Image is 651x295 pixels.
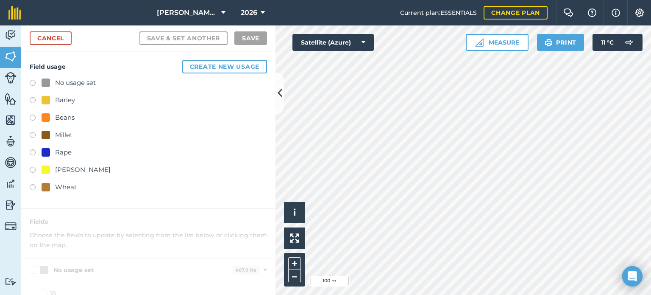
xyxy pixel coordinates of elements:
img: svg+xml;base64,PD94bWwgdmVyc2lvbj0iMS4wIiBlbmNvZGluZz0idXRmLTgiPz4KPCEtLSBHZW5lcmF0b3I6IEFkb2JlIE... [5,278,17,286]
button: Save [234,31,267,45]
img: svg+xml;base64,PHN2ZyB4bWxucz0iaHR0cDovL3d3dy53My5vcmcvMjAwMC9zdmciIHdpZHRoPSI1NiIgaGVpZ2h0PSI2MC... [5,50,17,63]
button: Measure [466,34,529,51]
button: – [288,270,301,282]
div: Beans [55,112,75,123]
button: Print [537,34,584,51]
a: Change plan [484,6,548,20]
img: svg+xml;base64,PHN2ZyB4bWxucz0iaHR0cDovL3d3dy53My5vcmcvMjAwMC9zdmciIHdpZHRoPSIxNyIgaGVpZ2h0PSIxNy... [612,8,620,18]
img: Ruler icon [475,38,484,47]
a: Cancel [30,31,72,45]
img: svg+xml;base64,PD94bWwgdmVyc2lvbj0iMS4wIiBlbmNvZGluZz0idXRmLTgiPz4KPCEtLSBHZW5lcmF0b3I6IEFkb2JlIE... [5,177,17,190]
img: svg+xml;base64,PD94bWwgdmVyc2lvbj0iMS4wIiBlbmNvZGluZz0idXRmLTgiPz4KPCEtLSBHZW5lcmF0b3I6IEFkb2JlIE... [5,220,17,232]
button: i [284,202,305,223]
div: Millet [55,130,72,140]
div: Wheat [55,182,77,192]
img: svg+xml;base64,PD94bWwgdmVyc2lvbj0iMS4wIiBlbmNvZGluZz0idXRmLTgiPz4KPCEtLSBHZW5lcmF0b3I6IEFkb2JlIE... [5,72,17,84]
h4: Field usage [30,60,267,73]
span: 11 ° C [601,34,614,51]
div: Barley [55,95,75,105]
div: No usage set [55,78,96,88]
img: svg+xml;base64,PD94bWwgdmVyc2lvbj0iMS4wIiBlbmNvZGluZz0idXRmLTgiPz4KPCEtLSBHZW5lcmF0b3I6IEFkb2JlIE... [5,135,17,148]
button: Create new usage [182,60,267,73]
span: Current plan : ESSENTIALS [400,8,477,17]
div: [PERSON_NAME] [55,165,111,175]
div: Rape [55,147,72,157]
img: Four arrows, one pointing top left, one top right, one bottom right and the last bottom left [290,233,299,243]
button: Satellite (Azure) [292,34,374,51]
img: svg+xml;base64,PHN2ZyB4bWxucz0iaHR0cDovL3d3dy53My5vcmcvMjAwMC9zdmciIHdpZHRoPSI1NiIgaGVpZ2h0PSI2MC... [5,93,17,105]
div: Open Intercom Messenger [622,266,643,287]
img: Two speech bubbles overlapping with the left bubble in the forefront [563,8,573,17]
img: A question mark icon [587,8,597,17]
img: A cog icon [634,8,645,17]
img: svg+xml;base64,PD94bWwgdmVyc2lvbj0iMS4wIiBlbmNvZGluZz0idXRmLTgiPz4KPCEtLSBHZW5lcmF0b3I6IEFkb2JlIE... [5,29,17,42]
img: svg+xml;base64,PD94bWwgdmVyc2lvbj0iMS4wIiBlbmNvZGluZz0idXRmLTgiPz4KPCEtLSBHZW5lcmF0b3I6IEFkb2JlIE... [5,199,17,211]
button: 11 °C [593,34,643,51]
img: svg+xml;base64,PHN2ZyB4bWxucz0iaHR0cDovL3d3dy53My5vcmcvMjAwMC9zdmciIHdpZHRoPSI1NiIgaGVpZ2h0PSI2MC... [5,114,17,126]
img: fieldmargin Logo [8,6,21,20]
span: [PERSON_NAME] Farms [157,8,218,18]
img: svg+xml;base64,PHN2ZyB4bWxucz0iaHR0cDovL3d3dy53My5vcmcvMjAwMC9zdmciIHdpZHRoPSIxOSIgaGVpZ2h0PSIyNC... [545,37,553,48]
button: Save & set another [139,31,228,45]
button: + [288,257,301,270]
img: svg+xml;base64,PD94bWwgdmVyc2lvbj0iMS4wIiBlbmNvZGluZz0idXRmLTgiPz4KPCEtLSBHZW5lcmF0b3I6IEFkb2JlIE... [5,156,17,169]
span: i [293,207,296,218]
img: svg+xml;base64,PD94bWwgdmVyc2lvbj0iMS4wIiBlbmNvZGluZz0idXRmLTgiPz4KPCEtLSBHZW5lcmF0b3I6IEFkb2JlIE... [620,34,637,51]
span: 2026 [241,8,257,18]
